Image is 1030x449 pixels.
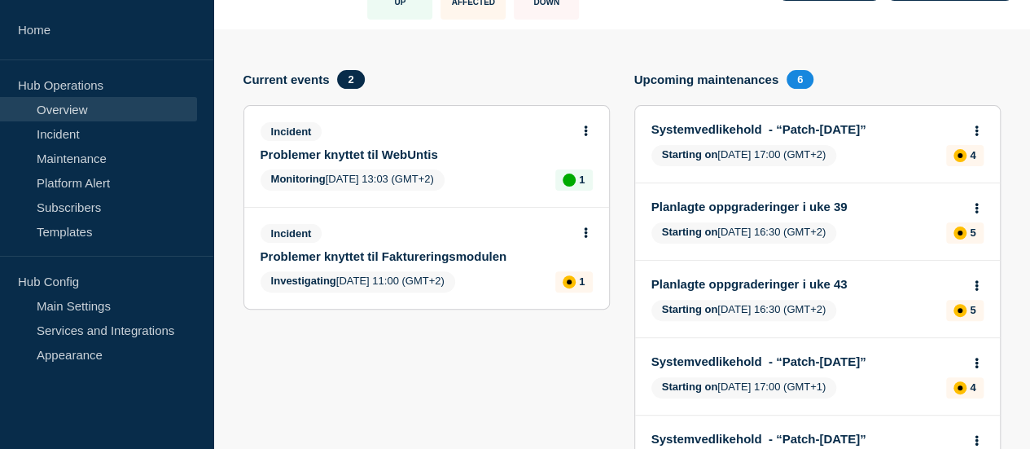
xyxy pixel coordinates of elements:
p: 5 [970,227,975,239]
a: Systemvedlikehold - “Patch-[DATE]” [651,354,962,368]
span: [DATE] 17:00 (GMT+2) [651,145,837,166]
div: affected [953,304,966,317]
span: Starting on [662,148,718,161]
p: 4 [970,149,975,161]
a: Problemer knyttet til Faktureringsmodulen [261,249,571,263]
span: Monitoring [271,173,326,185]
span: Incident [261,224,322,243]
div: affected [953,381,966,394]
p: 5 [970,304,975,316]
div: up [563,174,576,187]
a: Systemvedlikehold - “Patch-[DATE]” [651,432,962,446]
span: [DATE] 17:00 (GMT+1) [651,377,837,398]
h4: Upcoming maintenances [634,73,779,86]
div: affected [953,149,966,162]
span: Starting on [662,226,718,238]
a: Systemvedlikehold - “Patch-[DATE]” [651,122,962,136]
p: 4 [970,381,975,394]
a: Problemer knyttet til WebUntis [261,147,571,161]
span: Starting on [662,303,718,315]
span: [DATE] 16:30 (GMT+2) [651,222,837,244]
span: [DATE] 13:03 (GMT+2) [261,169,445,191]
span: [DATE] 16:30 (GMT+2) [651,300,837,321]
div: affected [953,227,966,240]
span: Starting on [662,381,718,393]
span: 2 [337,70,364,89]
p: 1 [579,174,585,186]
p: 1 [579,275,585,288]
span: 6 [787,70,813,89]
a: Planlagte oppgraderinger i uke 39 [651,200,962,213]
a: Planlagte oppgraderinger i uke 43 [651,277,962,291]
span: Investigating [271,275,336,287]
div: affected [563,275,576,288]
span: Incident [261,122,322,141]
h4: Current events [243,73,330,86]
span: [DATE] 11:00 (GMT+2) [261,271,455,293]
